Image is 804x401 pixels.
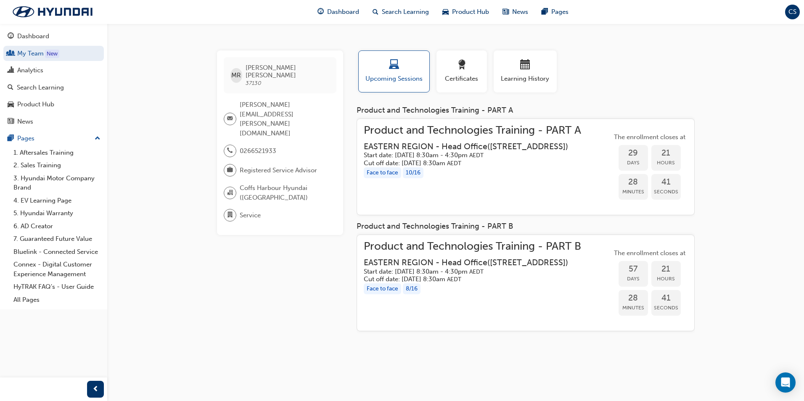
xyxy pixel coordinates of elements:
[10,172,104,194] a: 3. Hyundai Motor Company Brand
[389,60,399,71] span: laptop-icon
[612,132,688,142] span: The enrollment closes at
[775,372,796,393] div: Open Intercom Messenger
[619,274,648,284] span: Days
[382,7,429,17] span: Search Learning
[785,5,800,19] button: CS
[364,275,568,283] h5: Cut off date: [DATE] 8:30am
[447,160,461,167] span: Australian Eastern Daylight Time AEDT
[542,7,548,17] span: pages-icon
[17,100,54,109] div: Product Hub
[366,3,436,21] a: search-iconSearch Learning
[357,106,695,115] div: Product and Technologies Training - PART A
[619,264,648,274] span: 57
[619,158,648,168] span: Days
[612,248,688,258] span: The enrollment closes at
[10,220,104,233] a: 6. AD Creator
[45,50,59,58] div: Tooltip anchor
[619,293,648,303] span: 28
[436,3,496,21] a: car-iconProduct Hub
[365,74,423,84] span: Upcoming Sessions
[17,32,49,41] div: Dashboard
[364,268,568,276] h5: Start date: [DATE] 8:30am - 4:30pm
[403,167,423,179] div: 10 / 16
[364,151,568,159] h5: Start date: [DATE] 8:30am - 4:30pm
[651,158,681,168] span: Hours
[3,97,104,112] a: Product Hub
[3,131,104,146] button: Pages
[17,83,64,92] div: Search Learning
[240,211,261,220] span: Service
[651,274,681,284] span: Hours
[457,60,467,71] span: award-icon
[10,207,104,220] a: 5. Hyundai Warranty
[8,33,14,40] span: guage-icon
[651,293,681,303] span: 41
[17,117,33,127] div: News
[10,245,104,259] a: Bluelink - Connected Service
[651,264,681,274] span: 21
[403,283,421,295] div: 8 / 16
[311,3,366,21] a: guage-iconDashboard
[494,50,557,92] button: Learning History
[3,29,104,44] a: Dashboard
[500,74,550,84] span: Learning History
[364,242,688,324] a: Product and Technologies Training - PART BEASTERN REGION - Head Office([STREET_ADDRESS])Start dat...
[551,7,569,17] span: Pages
[535,3,575,21] a: pages-iconPages
[10,146,104,159] a: 1. Aftersales Training
[364,126,582,135] span: Product and Technologies Training - PART A
[447,276,461,283] span: Australian Eastern Daylight Time AEDT
[227,187,233,198] span: organisation-icon
[469,268,484,275] span: Australian Eastern Daylight Time AEDT
[10,232,104,245] a: 7. Guaranteed Future Value
[443,74,481,84] span: Certificates
[651,303,681,313] span: Seconds
[619,177,648,187] span: 28
[619,303,648,313] span: Minutes
[651,187,681,197] span: Seconds
[3,63,104,78] a: Analytics
[520,60,530,71] span: calendar-icon
[496,3,535,21] a: news-iconNews
[10,293,104,306] a: All Pages
[246,64,329,79] span: [PERSON_NAME] [PERSON_NAME]
[442,7,449,17] span: car-icon
[358,50,430,92] button: Upcoming Sessions
[8,118,14,126] span: news-icon
[3,27,104,131] button: DashboardMy TeamAnalyticsSearch LearningProduct HubNews
[17,134,34,143] div: Pages
[373,7,378,17] span: search-icon
[364,258,568,267] h3: EASTERN REGION - Head Office ( [STREET_ADDRESS] )
[3,114,104,129] a: News
[436,50,487,92] button: Certificates
[227,165,233,176] span: briefcase-icon
[317,7,324,17] span: guage-icon
[3,46,104,61] a: My Team
[246,79,262,87] span: 37130
[8,101,14,108] span: car-icon
[10,280,104,293] a: HyTRAK FAQ's - User Guide
[364,159,568,167] h5: Cut off date: [DATE] 8:30am
[469,152,484,159] span: Australian Eastern Daylight Time AEDT
[3,80,104,95] a: Search Learning
[651,177,681,187] span: 41
[231,71,241,80] span: MR
[8,135,14,142] span: pages-icon
[240,100,330,138] span: [PERSON_NAME][EMAIL_ADDRESS][PERSON_NAME][DOMAIN_NAME]
[240,166,317,175] span: Registered Service Advisor
[10,194,104,207] a: 4. EV Learning Page
[93,384,99,395] span: prev-icon
[364,283,401,295] div: Face to face
[10,258,104,280] a: Connex - Digital Customer Experience Management
[4,3,101,21] img: Trak
[364,242,582,251] span: Product and Technologies Training - PART B
[240,183,330,202] span: Coffs Harbour Hyundai ([GEOGRAPHIC_DATA])
[452,7,489,17] span: Product Hub
[227,210,233,221] span: department-icon
[8,67,14,74] span: chart-icon
[619,148,648,158] span: 29
[364,142,568,151] h3: EASTERN REGION - Head Office ( [STREET_ADDRESS] )
[502,7,509,17] span: news-icon
[788,7,796,17] span: CS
